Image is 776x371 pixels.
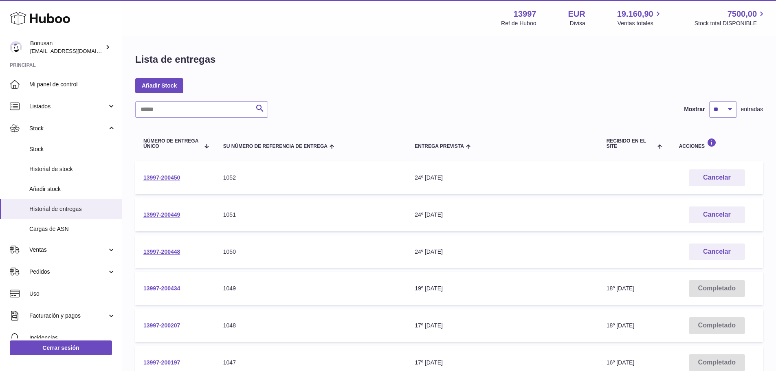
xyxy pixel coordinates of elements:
div: 24º [DATE] [415,211,590,219]
span: Ventas [29,246,107,254]
span: Facturación y pagos [29,312,107,320]
a: 19.160,90 Ventas totales [617,9,663,27]
div: 1051 [223,211,398,219]
span: Número de entrega único [143,138,200,149]
button: Cancelar [689,169,745,186]
span: [EMAIL_ADDRESS][DOMAIN_NAME] [30,48,120,54]
div: 1052 [223,174,398,182]
a: 13997-200450 [143,174,180,181]
span: Mi panel de control [29,81,116,88]
strong: EUR [568,9,585,20]
span: Ventas totales [618,20,663,27]
button: Cancelar [689,206,745,223]
span: Recibido en el site [607,138,656,149]
span: Listados [29,103,107,110]
span: Cargas de ASN [29,225,116,233]
span: Uso [29,290,116,298]
button: Cancelar [689,244,745,260]
label: Mostrar [684,105,705,113]
span: Pedidos [29,268,107,276]
div: Bonusan [30,40,103,55]
span: Historial de entregas [29,205,116,213]
div: 1050 [223,248,398,256]
span: 18º [DATE] [607,285,635,292]
a: 13997-200197 [143,359,180,366]
span: Su número de referencia de entrega [223,144,328,149]
span: 19.160,90 [617,9,653,20]
a: 13997-200207 [143,322,180,329]
div: Divisa [570,20,585,27]
strong: 13997 [514,9,536,20]
span: Entrega prevista [415,144,464,149]
span: Añadir stock [29,185,116,193]
img: info@bonusan.es [10,41,22,53]
span: Stock [29,125,107,132]
div: 17º [DATE] [415,359,590,367]
div: Ref de Huboo [501,20,536,27]
span: 16º [DATE] [607,359,635,366]
div: 24º [DATE] [415,174,590,182]
span: entradas [741,105,763,113]
span: Stock total DISPONIBLE [695,20,766,27]
div: 1047 [223,359,398,367]
a: Añadir Stock [135,78,183,93]
a: 13997-200434 [143,285,180,292]
div: 17º [DATE] [415,322,590,329]
span: Stock [29,145,116,153]
div: 1049 [223,285,398,292]
span: 18º [DATE] [607,322,635,329]
div: 19º [DATE] [415,285,590,292]
span: Incidencias [29,334,116,342]
a: 13997-200448 [143,248,180,255]
a: Cerrar sesión [10,340,112,355]
span: Historial de stock [29,165,116,173]
span: 7500,00 [728,9,757,20]
div: 24º [DATE] [415,248,590,256]
div: 1048 [223,322,398,329]
div: Acciones [679,138,755,149]
a: 13997-200449 [143,211,180,218]
h1: Lista de entregas [135,53,215,66]
a: 7500,00 Stock total DISPONIBLE [695,9,766,27]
